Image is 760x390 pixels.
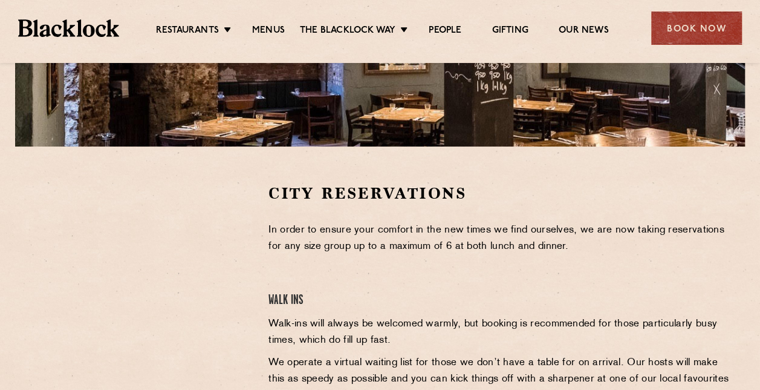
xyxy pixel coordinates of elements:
[71,183,207,365] iframe: OpenTable make booking widget
[156,25,219,38] a: Restaurants
[492,25,528,38] a: Gifting
[268,316,732,349] p: Walk-ins will always be welcomed warmly, but booking is recommended for those particularly busy t...
[651,12,742,45] div: Book Now
[268,292,732,309] h4: Walk Ins
[300,25,395,38] a: The Blacklock Way
[18,19,119,36] img: BL_Textured_Logo-footer-cropped.svg
[268,222,732,255] p: In order to ensure your comfort in the new times we find ourselves, we are now taking reservation...
[252,25,285,38] a: Menus
[268,183,732,204] h2: City Reservations
[559,25,609,38] a: Our News
[429,25,461,38] a: People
